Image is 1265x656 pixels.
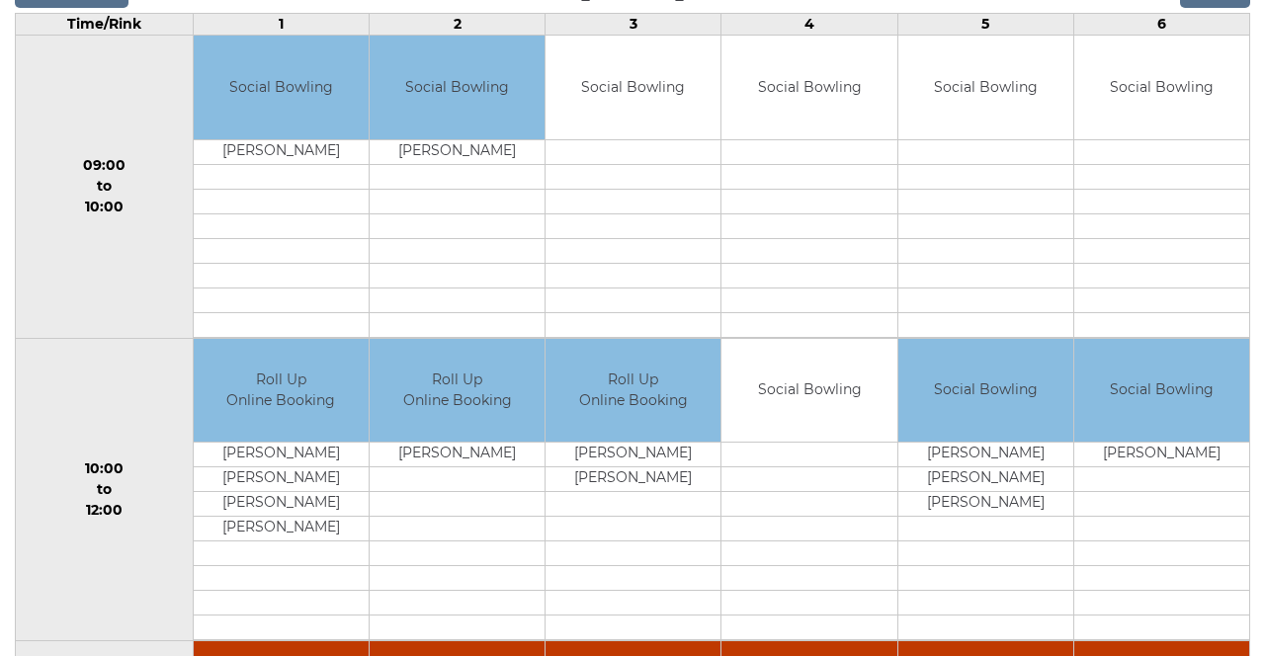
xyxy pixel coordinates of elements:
[721,36,896,139] td: Social Bowling
[897,14,1073,36] td: 5
[16,14,194,36] td: Time/Rink
[898,467,1073,492] td: [PERSON_NAME]
[546,339,720,443] td: Roll Up Online Booking
[1074,339,1249,443] td: Social Bowling
[1074,36,1249,139] td: Social Bowling
[546,36,720,139] td: Social Bowling
[194,492,369,517] td: [PERSON_NAME]
[898,339,1073,443] td: Social Bowling
[370,339,545,443] td: Roll Up Online Booking
[1073,14,1249,36] td: 6
[194,139,369,164] td: [PERSON_NAME]
[370,36,545,139] td: Social Bowling
[721,339,896,443] td: Social Bowling
[16,36,194,339] td: 09:00 to 10:00
[898,443,1073,467] td: [PERSON_NAME]
[370,443,545,467] td: [PERSON_NAME]
[193,14,369,36] td: 1
[546,467,720,492] td: [PERSON_NAME]
[898,492,1073,517] td: [PERSON_NAME]
[898,36,1073,139] td: Social Bowling
[370,139,545,164] td: [PERSON_NAME]
[194,339,369,443] td: Roll Up Online Booking
[194,467,369,492] td: [PERSON_NAME]
[370,14,546,36] td: 2
[16,338,194,641] td: 10:00 to 12:00
[194,517,369,541] td: [PERSON_NAME]
[546,14,721,36] td: 3
[1074,443,1249,467] td: [PERSON_NAME]
[546,443,720,467] td: [PERSON_NAME]
[721,14,897,36] td: 4
[194,36,369,139] td: Social Bowling
[194,443,369,467] td: [PERSON_NAME]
